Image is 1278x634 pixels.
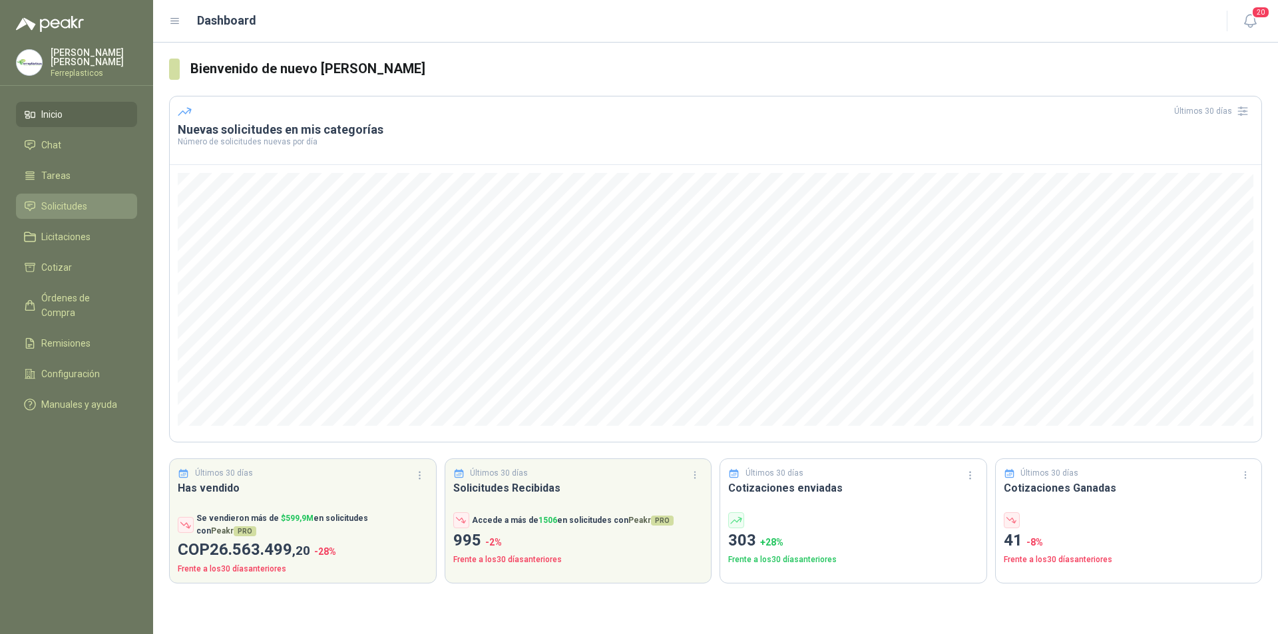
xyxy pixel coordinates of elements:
[1174,100,1253,122] div: Últimos 30 días
[41,107,63,122] span: Inicio
[234,526,256,536] span: PRO
[1238,9,1262,33] button: 20
[16,392,137,417] a: Manuales y ayuda
[472,514,674,527] p: Accede a más de en solicitudes con
[41,397,117,412] span: Manuales y ayuda
[210,540,310,559] span: 26.563.499
[760,537,783,548] span: + 28 %
[538,516,557,525] span: 1506
[16,361,137,387] a: Configuración
[16,102,137,127] a: Inicio
[16,224,137,249] a: Licitaciones
[16,285,137,325] a: Órdenes de Compra
[17,50,42,75] img: Company Logo
[41,138,61,152] span: Chat
[51,48,137,67] p: [PERSON_NAME] [PERSON_NAME]
[453,528,704,554] p: 995
[178,138,1253,146] p: Número de solicitudes nuevas por día
[1020,467,1078,480] p: Últimos 30 días
[728,528,978,554] p: 303
[195,467,253,480] p: Últimos 30 días
[178,538,428,563] p: COP
[41,367,100,381] span: Configuración
[1004,480,1254,496] h3: Cotizaciones Ganadas
[16,16,84,32] img: Logo peakr
[470,467,528,480] p: Últimos 30 días
[485,537,502,548] span: -2 %
[41,291,124,320] span: Órdenes de Compra
[745,467,803,480] p: Últimos 30 días
[41,168,71,183] span: Tareas
[1251,6,1270,19] span: 20
[1026,537,1043,548] span: -8 %
[314,546,336,557] span: -28 %
[728,554,978,566] p: Frente a los 30 días anteriores
[211,526,256,536] span: Peakr
[41,230,91,244] span: Licitaciones
[178,480,428,496] h3: Has vendido
[196,512,428,538] p: Se vendieron más de en solicitudes con
[16,163,137,188] a: Tareas
[453,554,704,566] p: Frente a los 30 días anteriores
[1004,528,1254,554] p: 41
[51,69,137,77] p: Ferreplasticos
[41,260,72,275] span: Cotizar
[292,543,310,558] span: ,20
[16,331,137,356] a: Remisiones
[197,11,256,30] h1: Dashboard
[1004,554,1254,566] p: Frente a los 30 días anteriores
[178,122,1253,138] h3: Nuevas solicitudes en mis categorías
[453,480,704,496] h3: Solicitudes Recibidas
[628,516,674,525] span: Peakr
[728,480,978,496] h3: Cotizaciones enviadas
[651,516,674,526] span: PRO
[16,194,137,219] a: Solicitudes
[190,59,1262,79] h3: Bienvenido de nuevo [PERSON_NAME]
[41,336,91,351] span: Remisiones
[281,514,314,523] span: $ 599,9M
[178,563,428,575] p: Frente a los 30 días anteriores
[41,199,87,214] span: Solicitudes
[16,255,137,280] a: Cotizar
[16,132,137,158] a: Chat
